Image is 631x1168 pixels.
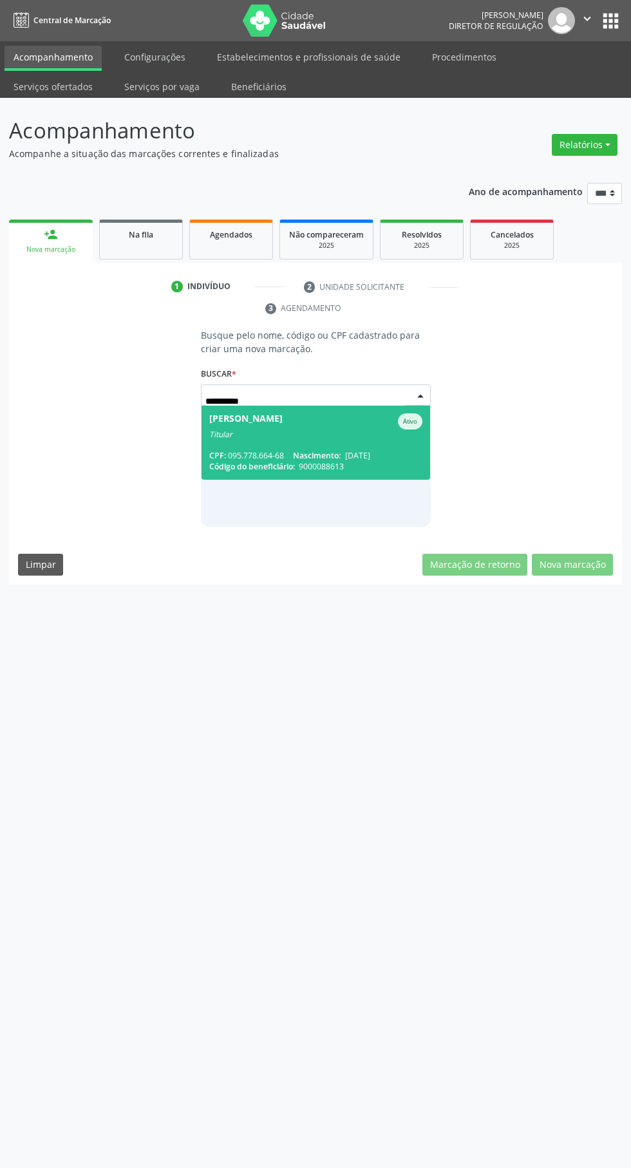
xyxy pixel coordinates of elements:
[115,75,209,98] a: Serviços por vaga
[222,75,296,98] a: Beneficiários
[201,328,431,355] p: Busque pelo nome, código ou CPF cadastrado para criar uma nova marcação.
[289,241,364,250] div: 2025
[5,46,102,71] a: Acompanhamento
[469,183,583,199] p: Ano de acompanhamento
[293,450,341,461] span: Nascimento:
[44,227,58,241] div: person_add
[9,147,438,160] p: Acompanhe a situação das marcações correntes e finalizadas
[115,46,194,68] a: Configurações
[209,429,422,440] div: Titular
[5,75,102,98] a: Serviços ofertados
[18,245,84,254] div: Nova marcação
[552,134,617,156] button: Relatórios
[129,229,153,240] span: Na fila
[9,115,438,147] p: Acompanhamento
[33,15,111,26] span: Central de Marcação
[548,7,575,34] img: img
[289,229,364,240] span: Não compareceram
[580,12,594,26] i: 
[345,450,370,461] span: [DATE]
[208,46,410,68] a: Estabelecimentos e profissionais de saúde
[423,46,505,68] a: Procedimentos
[599,10,622,32] button: apps
[210,229,252,240] span: Agendados
[390,241,454,250] div: 2025
[9,10,111,31] a: Central de Marcação
[532,554,613,576] button: Nova marcação
[209,450,422,461] div: 095.778.664-68
[201,364,236,384] label: Buscar
[171,281,183,292] div: 1
[403,417,417,426] small: Ativo
[402,229,442,240] span: Resolvidos
[18,554,63,576] button: Limpar
[491,229,534,240] span: Cancelados
[187,281,231,292] div: Indivíduo
[209,450,226,461] span: CPF:
[575,7,599,34] button: 
[209,461,295,472] span: Código do beneficiário:
[422,554,527,576] button: Marcação de retorno
[449,10,543,21] div: [PERSON_NAME]
[299,461,344,472] span: 9000088613
[480,241,544,250] div: 2025
[449,21,543,32] span: Diretor de regulação
[209,413,283,429] div: [PERSON_NAME]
